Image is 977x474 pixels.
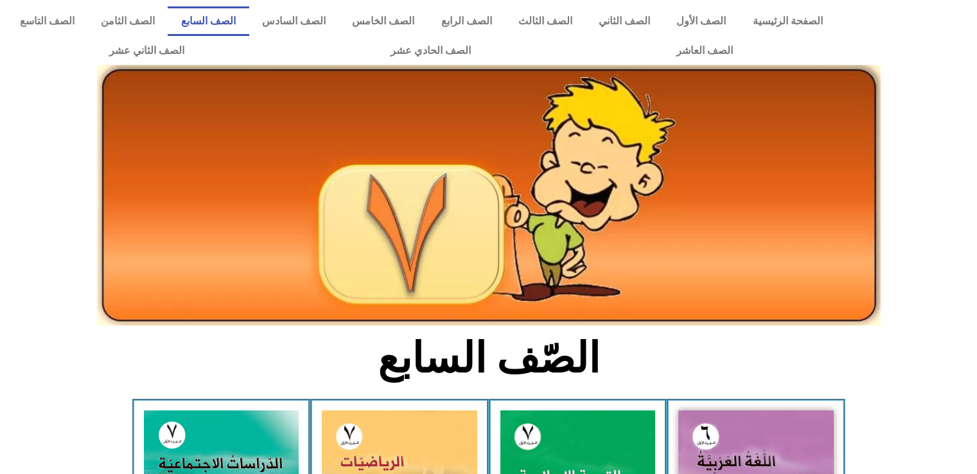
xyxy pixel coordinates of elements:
[339,6,428,36] a: الصف الخامس
[287,36,573,66] a: الصف الحادي عشر
[6,36,287,66] a: الصف الثاني عشر
[505,6,585,36] a: الصف الثالث
[276,333,701,383] h2: الصّف السابع
[739,6,836,36] a: الصفحة الرئيسية
[574,36,836,66] a: الصف العاشر
[664,6,739,36] a: الصف الأول
[249,6,339,36] a: الصف السادس
[6,6,87,36] a: الصف التاسع
[428,6,505,36] a: الصف الرابع
[168,6,249,36] a: الصف السابع
[87,6,168,36] a: الصف الثامن
[585,6,663,36] a: الصف الثاني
